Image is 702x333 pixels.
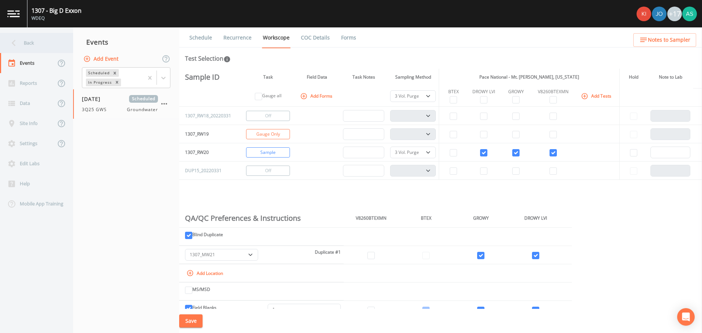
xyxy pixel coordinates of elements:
[442,88,465,95] div: BTEX
[179,143,235,162] td: 1307_RW20
[86,69,111,77] div: Scheduled
[179,69,235,86] th: Sample ID
[192,304,216,311] label: Field Blanks
[620,69,648,86] th: Hold
[503,88,529,95] div: GROWY
[294,69,340,86] th: Field Data
[73,33,179,51] div: Events
[179,246,344,264] td: Duplicate #1
[636,7,652,21] div: Kira Cunniff
[179,162,235,180] td: DUP15_20220331
[648,69,693,86] th: Note to Lab
[677,308,695,326] div: Open Intercom Messenger
[652,7,667,21] div: Josh Watzak
[535,88,571,95] div: V8260BTEXMN
[179,314,203,328] button: Save
[82,52,121,66] button: Add Event
[242,69,294,86] th: Task
[31,15,82,22] div: WDEQ
[223,56,231,63] svg: In this section you'll be able to select the analytical test to run, based on the media type, and...
[471,88,497,95] div: DROWY LVI
[340,27,357,48] a: Forms
[127,106,158,113] span: Groundwater
[682,7,697,21] img: 360e392d957c10372a2befa2d3a287f3
[299,90,335,102] button: Add Forms
[399,209,453,227] th: BTEX
[222,27,253,48] a: Recurrence
[652,7,667,21] img: d2de15c11da5451b307a030ac90baa3e
[648,35,690,45] span: Notes to Sampler
[300,27,331,48] a: COC Details
[246,111,290,121] button: Off
[179,209,344,227] th: QA/QC Preferences & Instructions
[637,7,651,21] img: 90c1b0c37970a682c16f0c9ace18ad6c
[86,79,113,86] div: In Progress
[192,231,223,238] label: Blind Duplicate
[439,69,620,86] th: Pace National - Mt. [PERSON_NAME], [US_STATE]
[246,166,290,176] button: Off
[31,6,82,15] div: 1307 - Big D Exxon
[82,95,106,103] span: [DATE]
[633,33,696,47] button: Notes to Sampler
[580,90,614,102] button: Add Tests
[82,106,111,113] span: 3Q25 GWS
[111,69,119,77] div: Remove Scheduled
[179,125,235,143] td: 1307_RW19
[192,286,210,293] label: MS/MSD
[262,27,291,48] a: Workscope
[185,54,231,63] div: Test Selection
[340,69,387,86] th: Task Notes
[246,129,290,139] button: Gauge Only
[667,7,682,21] div: +17
[453,209,508,227] th: GROWY
[508,209,563,227] th: DROWY LVI
[188,27,213,48] a: Schedule
[344,209,399,227] th: V8260BTEXMN
[179,107,235,125] td: 1307_RW18_20220331
[185,267,226,279] button: Add Location
[113,79,121,86] div: Remove In Progress
[387,69,439,86] th: Sampling Method
[262,92,282,99] label: Gauge all
[7,10,20,17] img: logo
[129,95,158,103] span: Scheduled
[246,147,290,158] button: Sample
[73,89,179,119] a: [DATE]Scheduled3Q25 GWSGroundwater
